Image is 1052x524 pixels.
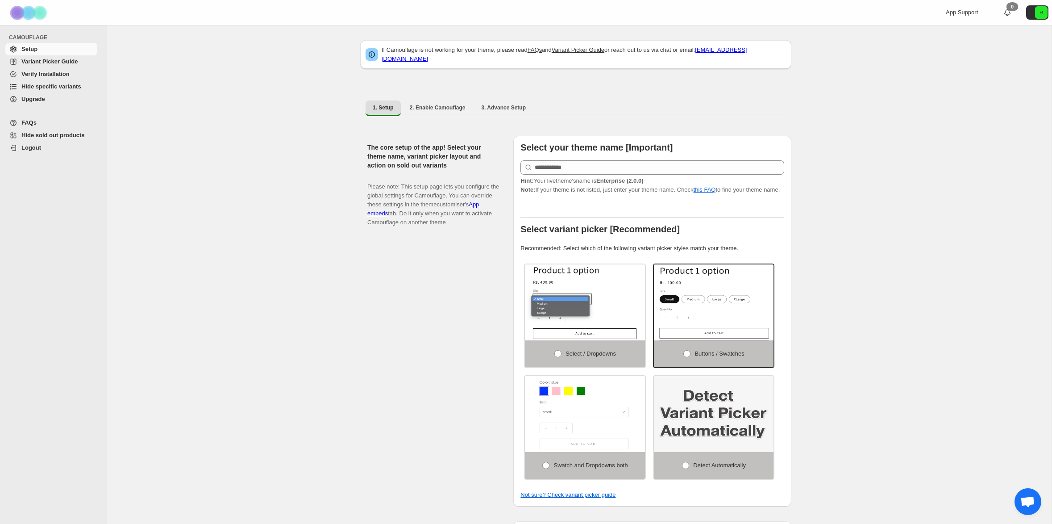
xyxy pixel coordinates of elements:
[1040,10,1043,15] text: R
[21,119,37,126] span: FAQs
[481,104,526,111] span: 3. Advance Setup
[694,186,716,193] a: this FAQ
[520,491,615,498] a: Not sure? Check variant picker guide
[382,46,786,63] p: If Camouflage is not working for your theme, please read and or reach out to us via chat or email:
[5,93,97,105] a: Upgrade
[5,68,97,80] a: Verify Installation
[21,46,37,52] span: Setup
[367,143,499,170] h2: The core setup of the app! Select your theme name, variant picker layout and action on sold out v...
[520,143,673,152] b: Select your theme name [Important]
[1026,5,1048,20] button: Avatar with initials R
[5,117,97,129] a: FAQs
[373,104,394,111] span: 1. Setup
[21,144,41,151] span: Logout
[21,83,81,90] span: Hide specific variants
[553,462,628,469] span: Swatch and Dropdowns both
[694,350,744,357] span: Buttons / Swatches
[596,177,644,184] strong: Enterprise (2.0.0)
[367,173,499,227] p: Please note: This setup page lets you configure the global settings for Camouflage. You can overr...
[525,264,645,340] img: Select / Dropdowns
[9,34,101,41] span: CAMOUFLAGE
[520,177,534,184] strong: Hint:
[1003,8,1012,17] a: 0
[5,43,97,55] a: Setup
[5,80,97,93] a: Hide specific variants
[5,142,97,154] a: Logout
[552,46,604,53] a: Variant Picker Guide
[528,46,542,53] a: FAQs
[410,104,466,111] span: 2. Enable Camouflage
[21,71,70,77] span: Verify Installation
[520,186,535,193] strong: Note:
[21,132,85,138] span: Hide sold out products
[520,244,784,253] p: Recommended: Select which of the following variant picker styles match your theme.
[1015,488,1041,515] div: Open chat
[21,96,45,102] span: Upgrade
[5,129,97,142] a: Hide sold out products
[946,9,978,16] span: App Support
[654,376,774,452] img: Detect Automatically
[5,55,97,68] a: Variant Picker Guide
[520,224,680,234] b: Select variant picker [Recommended]
[1006,2,1018,11] div: 0
[21,58,78,65] span: Variant Picker Guide
[7,0,52,25] img: Camouflage
[520,177,643,184] span: Your live theme's name is
[520,176,784,194] p: If your theme is not listed, just enter your theme name. Check to find your theme name.
[566,350,616,357] span: Select / Dropdowns
[1035,6,1048,19] span: Avatar with initials R
[693,462,746,469] span: Detect Automatically
[525,376,645,452] img: Swatch and Dropdowns both
[654,264,774,340] img: Buttons / Swatches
